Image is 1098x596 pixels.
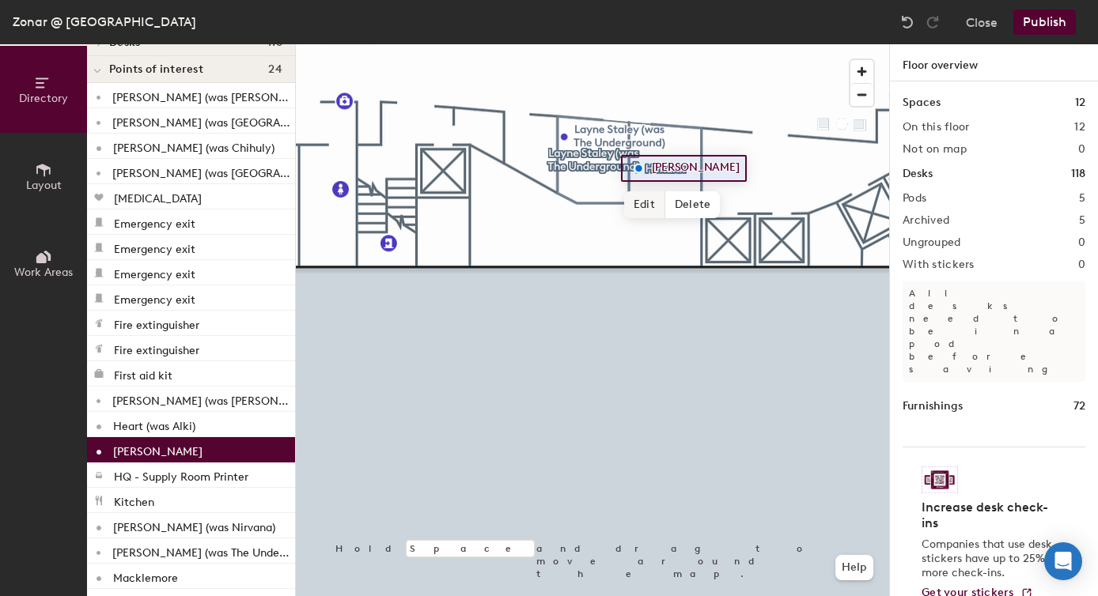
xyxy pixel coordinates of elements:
[113,567,178,585] p: Macklemore
[665,191,721,218] span: Delete
[624,191,665,218] span: Edit
[922,466,958,493] img: Sticker logo
[114,263,195,281] p: Emergency exit
[112,86,292,104] p: [PERSON_NAME] (was [PERSON_NAME] Bay)
[1044,542,1082,580] div: Open Intercom Messenger
[112,541,292,560] p: [PERSON_NAME] (was The Underground)
[890,44,1098,81] h1: Floor overview
[113,440,203,458] p: [PERSON_NAME]
[114,314,199,332] p: Fire extinguisher
[112,390,292,408] p: [PERSON_NAME] (was [PERSON_NAME])
[925,14,941,30] img: Redo
[1075,94,1085,111] h1: 12
[903,121,970,134] h2: On this floor
[1078,143,1085,156] h2: 0
[903,192,926,205] h2: Pods
[899,14,915,30] img: Undo
[1071,165,1085,183] h1: 118
[19,92,68,105] span: Directory
[114,187,202,206] p: [MEDICAL_DATA]
[113,415,195,433] p: Heart (was Alki)
[903,281,1085,382] p: All desks need to be in a pod before saving
[903,94,941,111] h1: Spaces
[903,143,967,156] h2: Not on map
[1074,121,1085,134] h2: 12
[114,466,248,484] p: HQ - Supply Room Printer
[1078,258,1085,271] h2: 0
[114,289,195,307] p: Emergency exit
[26,179,62,192] span: Layout
[903,165,933,183] h1: Desks
[114,238,195,256] p: Emergency exit
[114,491,154,509] p: Kitchen
[922,538,1057,580] p: Companies that use desk stickers have up to 25% more check-ins.
[1013,9,1076,35] button: Publish
[903,258,975,271] h2: With stickers
[268,63,282,76] span: 24
[112,162,292,180] p: [PERSON_NAME] (was [GEOGRAPHIC_DATA])
[903,398,963,415] h1: Furnishings
[922,500,1057,531] h4: Increase desk check-ins
[1079,192,1085,205] h2: 5
[109,63,203,76] span: Points of interest
[112,111,292,130] p: [PERSON_NAME] (was [GEOGRAPHIC_DATA])
[114,339,199,357] p: Fire extinguisher
[903,236,961,249] h2: Ungrouped
[13,12,196,32] div: Zonar @ [GEOGRAPHIC_DATA]
[903,214,949,227] h2: Archived
[966,9,998,35] button: Close
[14,266,73,279] span: Work Areas
[1079,214,1085,227] h2: 5
[1078,236,1085,249] h2: 0
[1073,398,1085,415] h1: 72
[114,364,172,383] p: First aid kit
[113,516,275,534] p: [PERSON_NAME] (was Nirvana)
[835,555,873,580] button: Help
[114,213,195,231] p: Emergency exit
[113,137,274,155] p: [PERSON_NAME] (was Chihuly)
